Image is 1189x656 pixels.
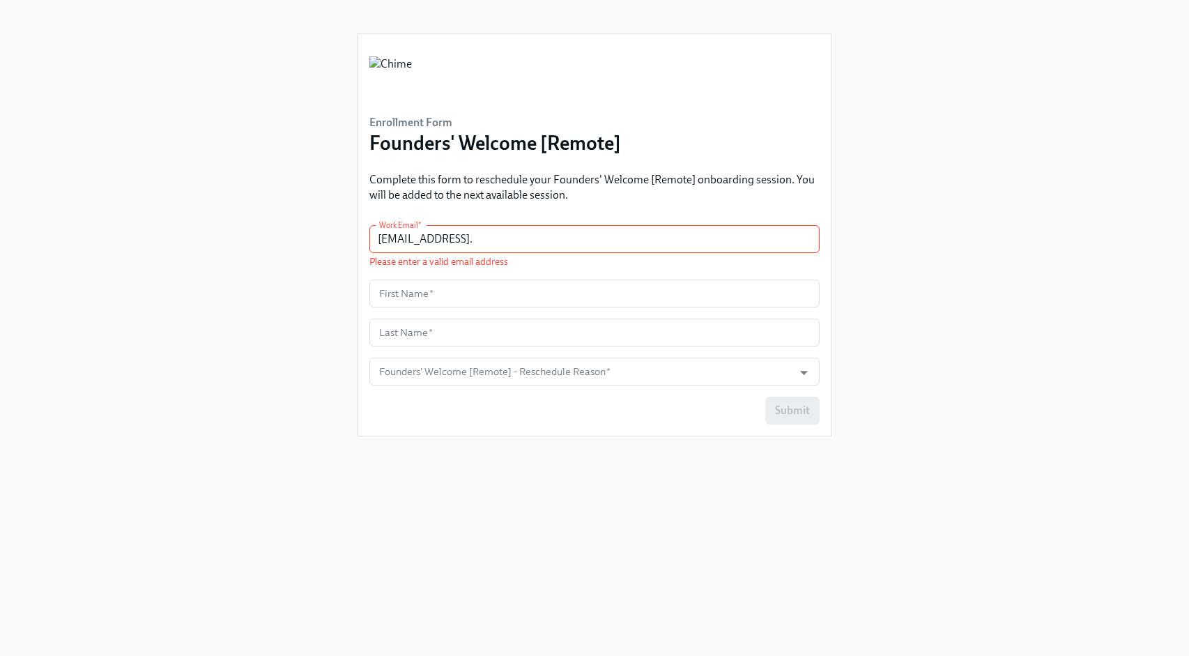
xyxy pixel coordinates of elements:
[369,130,621,155] h3: Founders' Welcome [Remote]
[369,255,820,268] p: Please enter a valid email address
[369,56,412,98] img: Chime
[369,115,621,130] h6: Enrollment Form
[369,172,820,203] p: Complete this form to reschedule your Founders' Welcome [Remote] onboarding session. You will be ...
[793,362,815,383] button: Open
